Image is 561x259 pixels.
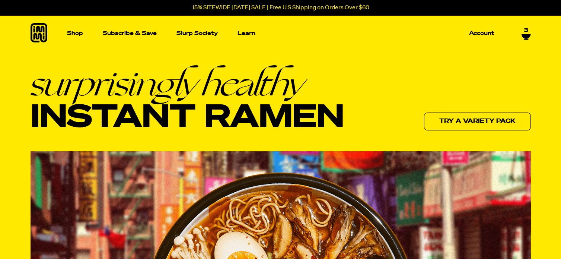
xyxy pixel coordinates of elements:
[31,66,344,136] h1: Instant Ramen
[522,27,531,40] a: 3
[103,31,157,36] p: Subscribe & Save
[192,4,369,11] p: 15% SITEWIDE [DATE] SALE | Free U.S Shipping on Orders Over $60
[524,27,528,34] span: 3
[235,16,258,51] a: Learn
[424,113,531,130] a: Try a variety pack
[100,28,160,39] a: Subscribe & Save
[64,16,497,51] nav: Main navigation
[173,28,221,39] a: Slurp Society
[469,31,494,36] p: Account
[31,66,344,101] em: surprisingly healthy
[67,31,83,36] p: Shop
[64,16,86,51] a: Shop
[238,31,255,36] p: Learn
[466,28,497,39] a: Account
[176,31,218,36] p: Slurp Society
